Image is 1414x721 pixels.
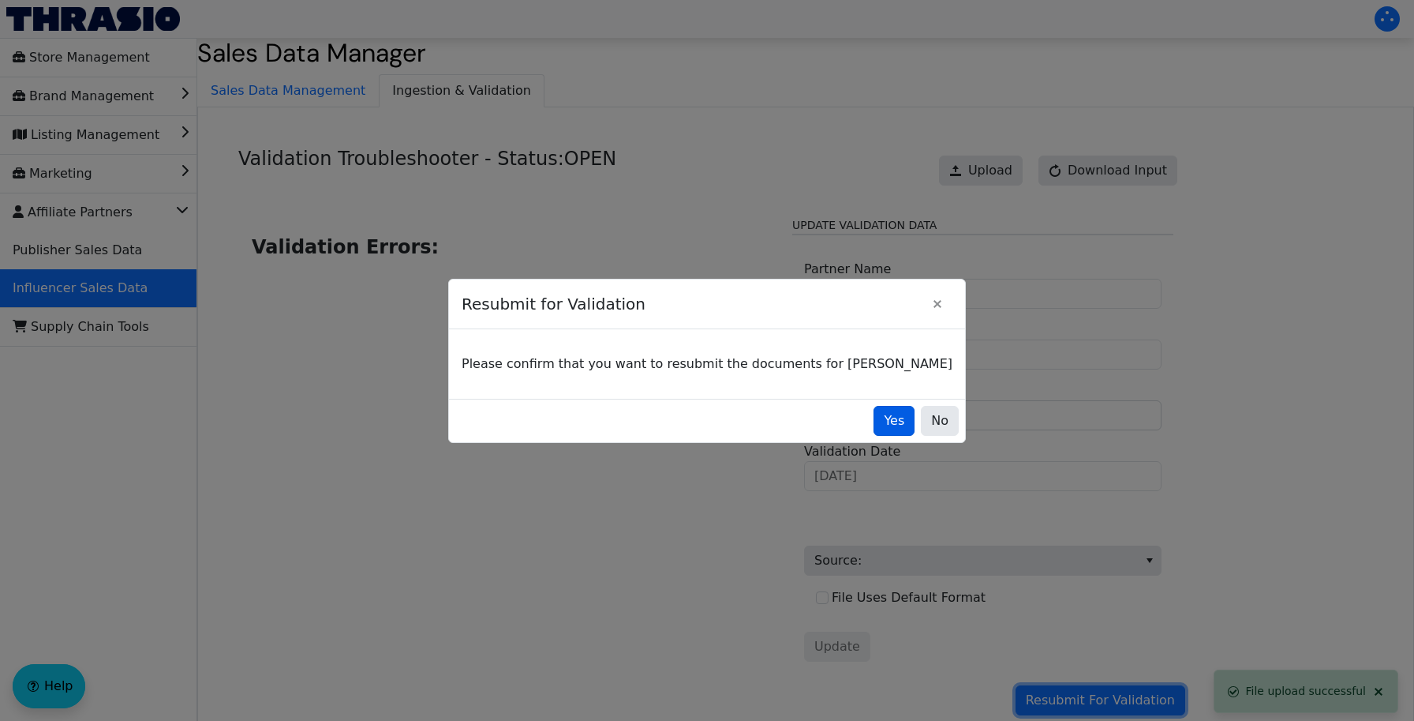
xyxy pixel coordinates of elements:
button: Close [922,289,952,319]
button: Yes [873,406,915,436]
span: Resubmit for Validation [462,284,922,324]
span: No [931,411,948,430]
button: No [921,406,959,436]
span: Yes [884,411,904,430]
p: Please confirm that you want to resubmit the documents for [PERSON_NAME] [462,355,952,374]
